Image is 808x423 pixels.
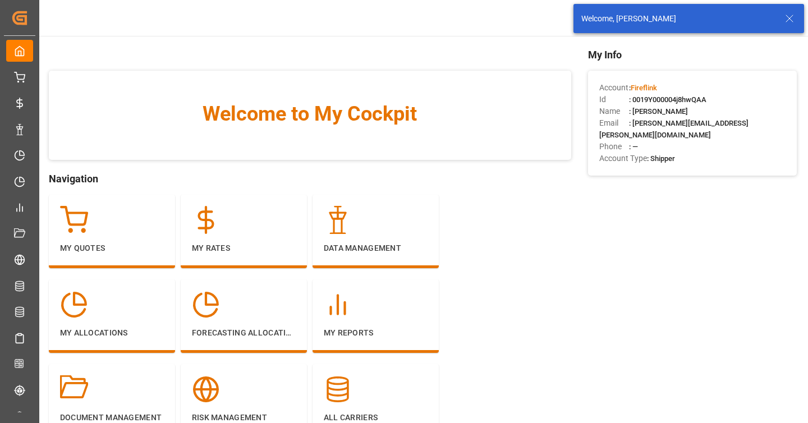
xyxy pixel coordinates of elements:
span: Navigation [49,171,571,186]
span: : [PERSON_NAME] [629,107,688,116]
div: Welcome, [PERSON_NAME] [581,13,774,25]
span: Id [599,94,629,105]
p: My Reports [324,327,428,339]
p: My Quotes [60,242,164,254]
p: Forecasting Allocations [192,327,296,339]
span: Name [599,105,629,117]
span: Account [599,82,629,94]
span: Email [599,117,629,129]
span: My Info [588,47,797,62]
span: Phone [599,141,629,153]
span: : — [629,142,638,151]
span: : 0019Y000004j8hwQAA [629,95,706,104]
p: Data Management [324,242,428,254]
span: : Shipper [647,154,675,163]
span: : [PERSON_NAME][EMAIL_ADDRESS][PERSON_NAME][DOMAIN_NAME] [599,119,749,139]
span: Welcome to My Cockpit [71,99,549,129]
span: Fireflink [631,84,657,92]
p: My Allocations [60,327,164,339]
span: Account Type [599,153,647,164]
span: : [629,84,657,92]
p: My Rates [192,242,296,254]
